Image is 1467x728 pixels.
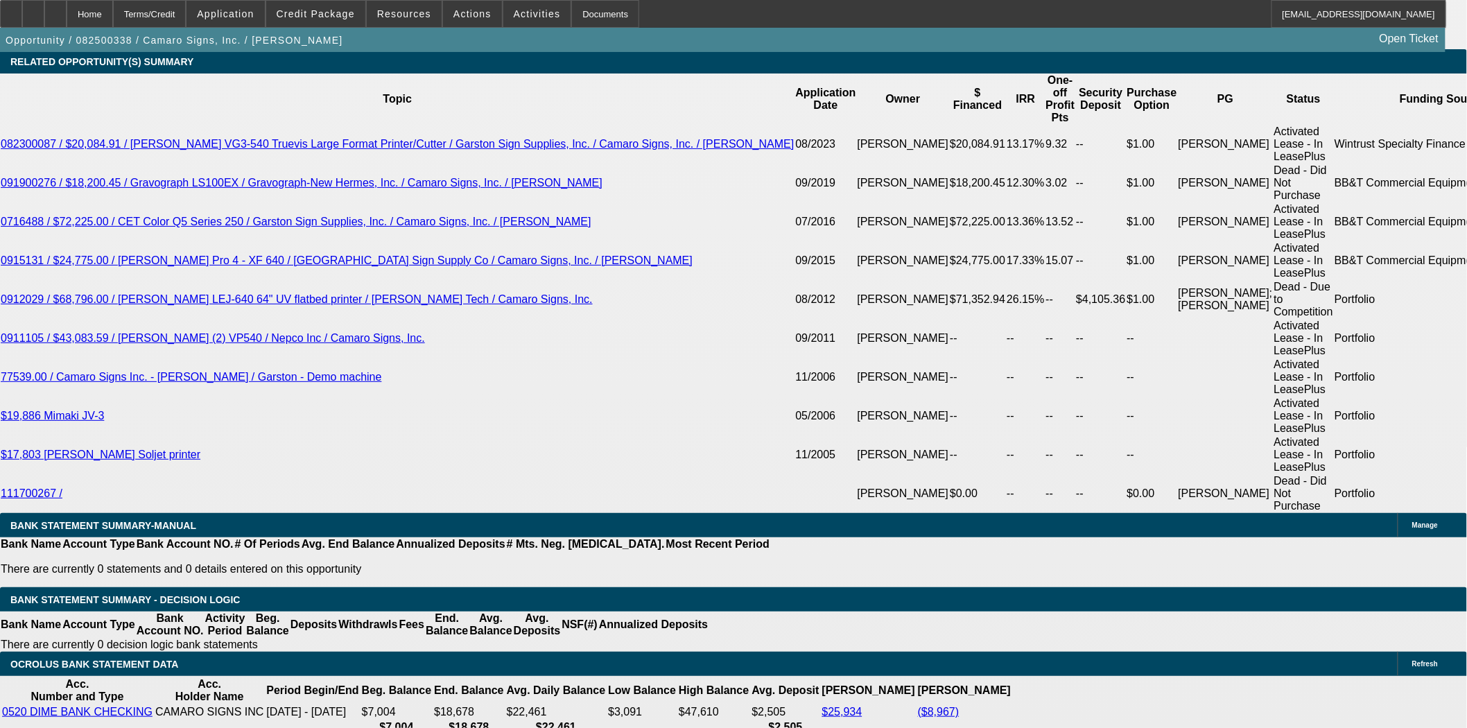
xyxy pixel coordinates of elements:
td: 09/2011 [795,319,857,358]
td: Activated Lease - In LeasePlus [1274,435,1334,474]
td: $1.00 [1127,241,1178,280]
td: 13.52 [1045,202,1076,241]
td: -- [1045,474,1076,513]
a: 082300087 / $20,084.91 / [PERSON_NAME] VG3-540 Truevis Large Format Printer/Cutter / Garston Sign... [1,138,795,150]
td: -- [1127,358,1178,397]
td: -- [949,319,1006,358]
td: -- [1075,241,1126,280]
td: -- [1006,474,1045,513]
p: There are currently 0 statements and 0 details entered on this opportunity [1,563,770,575]
th: Withdrawls [338,612,398,638]
th: Owner [857,73,950,125]
td: -- [1006,319,1045,358]
td: 08/2023 [795,125,857,164]
span: OCROLUS BANK STATEMENT DATA [10,659,178,670]
span: Opportunity / 082500338 / Camaro Signs, Inc. / [PERSON_NAME] [6,35,343,46]
td: -- [1006,358,1045,397]
td: 17.33% [1006,241,1045,280]
th: Application Date [795,73,857,125]
span: RELATED OPPORTUNITY(S) SUMMARY [10,56,193,67]
td: 9.32 [1045,125,1076,164]
td: -- [1075,202,1126,241]
th: High Balance [678,677,749,704]
td: $20,084.91 [949,125,1006,164]
td: 07/2016 [795,202,857,241]
td: -- [949,435,1006,474]
td: -- [1045,358,1076,397]
td: -- [1075,358,1126,397]
th: Purchase Option [1127,73,1178,125]
td: Activated Lease - In LeasePlus [1274,358,1334,397]
a: 0520 DIME BANK CHECKING [2,706,153,718]
th: Deposits [290,612,338,638]
td: $2,505 [751,705,819,719]
td: [PERSON_NAME] [1178,202,1274,241]
td: 3.02 [1045,164,1076,202]
a: $25,934 [822,706,862,718]
th: Activity Period [205,612,246,638]
td: Dead - Due to Competition [1274,280,1334,319]
td: [PERSON_NAME] [857,164,950,202]
td: -- [1045,435,1076,474]
td: Dead - Did Not Purchase [1274,474,1334,513]
td: $1.00 [1127,202,1178,241]
td: -- [1075,319,1126,358]
th: # Mts. Neg. [MEDICAL_DATA]. [506,537,666,551]
a: ($8,967) [918,706,960,718]
span: Actions [453,8,492,19]
th: $ Financed [949,73,1006,125]
button: Credit Package [266,1,365,27]
td: [DATE] - [DATE] [266,705,359,719]
td: -- [1127,397,1178,435]
th: Account Type [62,612,136,638]
th: Bank Account NO. [136,537,234,551]
td: 15.07 [1045,241,1076,280]
td: 09/2015 [795,241,857,280]
td: $22,461 [506,705,607,719]
td: $24,775.00 [949,241,1006,280]
td: [PERSON_NAME] [857,125,950,164]
th: PG [1178,73,1274,125]
th: [PERSON_NAME] [822,677,916,704]
td: $47,610 [678,705,749,719]
td: -- [1075,474,1126,513]
th: Acc. Number and Type [1,677,153,704]
td: 13.17% [1006,125,1045,164]
a: 111700267 / [1,487,62,499]
th: Status [1274,73,1334,125]
a: 0915131 / $24,775.00 / [PERSON_NAME] Pro 4 - XF 640 / [GEOGRAPHIC_DATA] Sign Supply Co / Camaro S... [1,254,693,266]
td: $71,352.94 [949,280,1006,319]
span: Bank Statement Summary - Decision Logic [10,594,241,605]
a: Open Ticket [1374,27,1444,51]
button: Actions [443,1,502,27]
td: -- [1075,125,1126,164]
td: [PERSON_NAME] [857,435,950,474]
td: [PERSON_NAME] [1178,241,1274,280]
td: $1.00 [1127,280,1178,319]
td: -- [1075,435,1126,474]
th: Low Balance [607,677,677,704]
span: Activities [514,8,561,19]
th: Account Type [62,537,136,551]
th: One-off Profit Pts [1045,73,1076,125]
th: Beg. Balance [361,677,432,704]
td: $18,678 [433,705,504,719]
a: 091900276 / $18,200.45 / Gravograph LS100EX / Gravograph-New Hermes, Inc. / Camaro Signs, Inc. / ... [1,177,602,189]
td: -- [949,397,1006,435]
th: Most Recent Period [666,537,770,551]
td: [PERSON_NAME] [1178,164,1274,202]
td: [PERSON_NAME] [1178,125,1274,164]
td: [PERSON_NAME] [857,358,950,397]
td: 05/2006 [795,397,857,435]
td: $7,004 [361,705,432,719]
td: 09/2019 [795,164,857,202]
span: Resources [377,8,431,19]
td: [PERSON_NAME]; [PERSON_NAME] [1178,280,1274,319]
td: [PERSON_NAME] [857,202,950,241]
td: -- [1045,319,1076,358]
span: Refresh [1412,660,1438,668]
th: NSF(#) [561,612,598,638]
td: [PERSON_NAME] [857,319,950,358]
td: -- [1045,397,1076,435]
td: $0.00 [1127,474,1178,513]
